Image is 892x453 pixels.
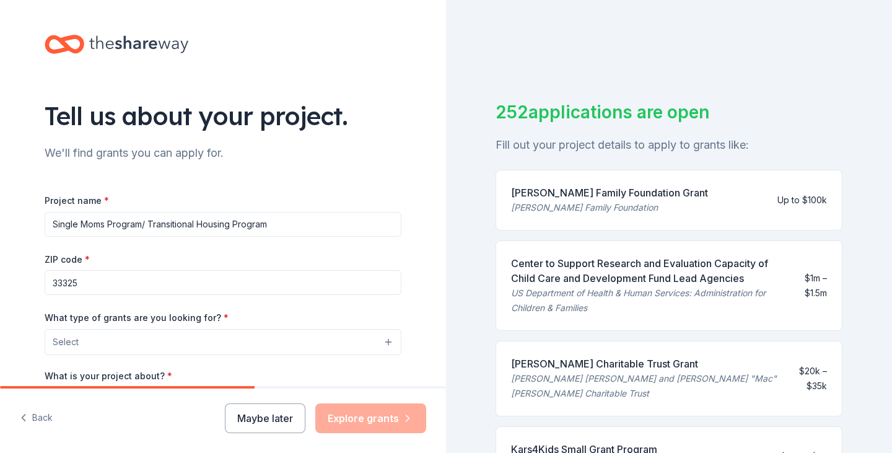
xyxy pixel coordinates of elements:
input: After school program [45,212,401,237]
button: Back [20,405,53,431]
div: Fill out your project details to apply to grants like: [496,135,842,155]
span: Select [53,335,79,350]
label: Project name [45,195,109,207]
input: 12345 (U.S. only) [45,270,401,295]
div: [PERSON_NAME] [PERSON_NAME] and [PERSON_NAME] "Mac" [PERSON_NAME] Charitable Trust [511,371,783,401]
div: $20k – $35k [793,364,827,394]
div: [PERSON_NAME] Family Foundation [511,200,708,215]
label: What type of grants are you looking for? [45,312,229,324]
div: Center to Support Research and Evaluation Capacity of Child Care and Development Fund Lead Agencies [511,256,790,286]
div: [PERSON_NAME] Family Foundation Grant [511,185,708,200]
label: ZIP code [45,253,90,266]
div: We'll find grants you can apply for. [45,143,401,163]
div: $1m – $1.5m [800,271,827,301]
div: [PERSON_NAME] Charitable Trust Grant [511,356,783,371]
div: Tell us about your project. [45,99,401,133]
button: Maybe later [225,403,305,433]
button: Select [45,329,401,355]
label: What is your project about? [45,370,172,382]
div: Up to $100k [777,193,827,208]
div: 252 applications are open [496,99,842,125]
div: US Department of Health & Human Services: Administration for Children & Families [511,286,790,315]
